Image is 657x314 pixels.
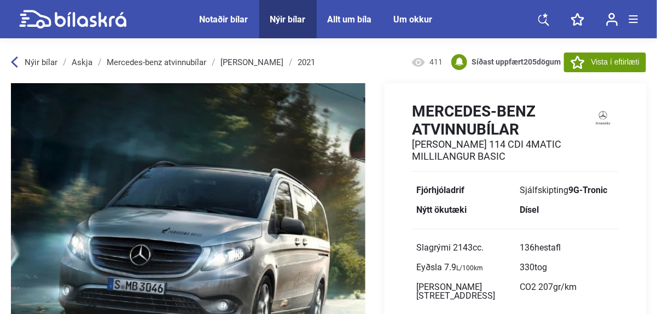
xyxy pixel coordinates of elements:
[520,242,561,253] span: 136
[591,56,639,68] span: Vista í eftirlæti
[412,102,588,138] h1: Mercedes-benz atvinnubílar
[553,282,577,292] span: gr/km
[606,13,618,26] img: user-login.svg
[473,242,484,253] span: cc.
[520,185,607,195] span: Sjálfskipting
[416,205,467,215] b: Nýtt ökutæki
[107,58,206,67] a: Mercedes-benz atvinnubílar
[416,242,484,253] span: Slagrými 2143
[520,262,547,272] span: 330
[456,264,483,272] sub: L/100km
[472,57,561,66] b: Síðast uppfært dögum
[524,57,537,66] span: 205
[416,262,483,272] span: Eyðsla 7.9
[412,138,588,162] h2: [PERSON_NAME] 114 CDI 4MATIC millilangur Basic
[520,205,539,215] b: Dísel
[200,14,248,25] a: Notaðir bílar
[416,282,495,301] span: [PERSON_NAME][STREET_ADDRESS]
[534,262,547,272] span: tog
[416,185,464,195] b: Fjórhjóladrif
[568,185,607,195] b: 9G-Tronic
[328,14,372,25] a: Allt um bíla
[270,14,306,25] a: Nýir bílar
[534,242,561,253] span: hestafl
[520,282,577,292] span: CO2 207
[394,14,433,25] a: Um okkur
[298,58,315,67] a: 2021
[72,58,92,67] a: Askja
[430,57,444,68] span: 411
[25,57,57,67] span: Nýir bílar
[564,53,646,72] button: Vista í eftirlæti
[220,58,283,67] a: [PERSON_NAME]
